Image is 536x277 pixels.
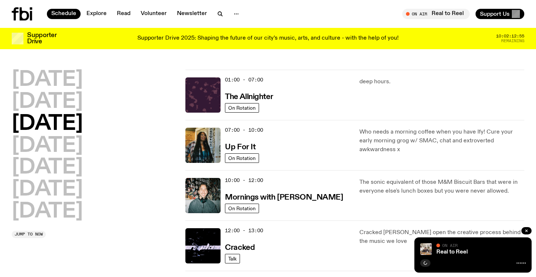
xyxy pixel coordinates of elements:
[402,9,470,19] button: On AirReal to Reel
[228,205,256,211] span: On Rotation
[112,9,135,19] a: Read
[185,228,221,263] img: Logo for Podcast Cracked. Black background, with white writing, with glass smashing graphics
[12,114,83,134] button: [DATE]
[225,153,259,163] a: On Rotation
[15,232,43,236] span: Jump to now
[420,243,432,255] img: Jasper Craig Adams holds a vintage camera to his eye, obscuring his face. He is wearing a grey ju...
[12,157,83,178] button: [DATE]
[225,93,273,101] h3: The Allnighter
[225,92,273,101] a: The Allnighter
[12,92,83,112] button: [DATE]
[359,228,524,246] p: Cracked [PERSON_NAME] open the creative process behind the music we love
[225,127,263,134] span: 07:00 - 10:00
[496,34,524,38] span: 10:02:12:55
[82,9,111,19] a: Explore
[225,194,343,201] h3: Mornings with [PERSON_NAME]
[12,70,83,90] button: [DATE]
[225,103,259,113] a: On Rotation
[225,143,255,151] h3: Up For It
[225,254,240,263] a: Talk
[12,201,83,222] button: [DATE]
[228,105,256,110] span: On Rotation
[185,128,221,163] img: Ify - a Brown Skin girl with black braided twists, looking up to the side with her tongue stickin...
[476,9,524,19] button: Support Us
[225,142,255,151] a: Up For It
[225,177,263,184] span: 10:00 - 12:00
[12,231,46,238] button: Jump to now
[173,9,211,19] a: Newsletter
[225,243,255,252] a: Cracked
[225,227,263,234] span: 12:00 - 13:00
[225,204,259,213] a: On Rotation
[436,249,468,255] a: Real to Reel
[480,11,510,17] span: Support Us
[47,9,81,19] a: Schedule
[225,244,255,252] h3: Cracked
[442,243,458,248] span: On Air
[12,179,83,200] button: [DATE]
[501,39,524,43] span: Remaining
[228,256,237,261] span: Talk
[137,35,399,42] p: Supporter Drive 2025: Shaping the future of our city’s music, arts, and culture - with the help o...
[136,9,171,19] a: Volunteer
[228,155,256,161] span: On Rotation
[12,136,83,156] button: [DATE]
[225,76,263,83] span: 01:00 - 07:00
[185,178,221,213] img: Radio presenter Ben Hansen sits in front of a wall of photos and an fbi radio sign. Film photo. B...
[359,178,524,196] p: The sonic equivalent of those M&M Biscuit Bars that were in everyone else's lunch boxes but you w...
[359,77,524,86] p: deep hours.
[359,128,524,154] p: Who needs a morning coffee when you have Ify! Cure your early morning grog w/ SMAC, chat and extr...
[27,32,56,45] h3: Supporter Drive
[225,192,343,201] a: Mornings with [PERSON_NAME]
